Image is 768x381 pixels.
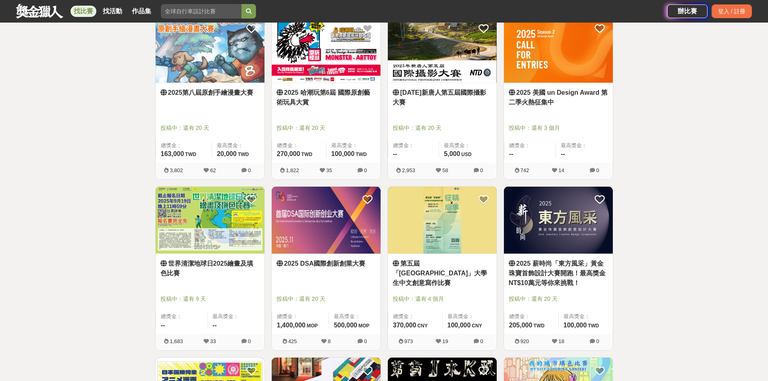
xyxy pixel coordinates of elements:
[504,187,613,254] img: Cover Image
[472,323,482,329] span: CNY
[588,323,599,329] span: TWD
[509,259,608,288] a: 2025 薪時尚「東方風采」黃金珠寶首飾設計大賽開跑！最高獎金NT$10萬元等你來挑戰！
[238,152,249,157] span: TWD
[596,167,599,173] span: 0
[509,322,533,329] span: 205,000
[156,187,264,254] img: Cover Image
[217,150,237,157] span: 20,000
[210,167,216,173] span: 62
[404,338,413,344] span: 973
[248,338,251,344] span: 0
[170,167,183,173] span: 3,802
[520,167,529,173] span: 742
[286,167,299,173] span: 1,822
[393,88,492,107] a: [DATE]新唐⼈第五屆國際攝影大賽
[212,312,260,321] span: 最高獎金：
[393,259,492,288] a: 第五屆「[GEOGRAPHIC_DATA]」大學生中文創意寫作比賽
[334,312,375,321] span: 最高獎金：
[334,322,357,329] span: 500,000
[272,15,381,83] img: Cover Image
[161,312,203,321] span: 總獎金：
[100,6,125,17] a: 找活動
[160,88,260,98] a: 2025第八屆原創手繪漫畫大賽
[161,150,184,157] span: 163,000
[564,312,608,321] span: 最高獎金：
[480,338,483,344] span: 0
[356,152,366,157] span: TWD
[417,323,427,329] span: CNY
[393,295,492,303] span: 投稿中：還有 4 個月
[509,142,551,150] span: 總獎金：
[170,338,183,344] span: 1,683
[564,322,587,329] span: 100,000
[442,167,448,173] span: 58
[393,142,434,150] span: 總獎金：
[364,338,367,344] span: 0
[558,167,564,173] span: 14
[509,295,608,303] span: 投稿中：還有 20 天
[248,167,251,173] span: 0
[307,323,318,329] span: MOP
[393,124,492,132] span: 投稿中：還有 20 天
[444,150,460,157] span: 5,000
[160,259,260,278] a: 世界清潔地球日2025繪畫及填色比賽
[504,15,613,83] img: Cover Image
[509,124,608,132] span: 投稿中：還有 3 個月
[185,152,196,157] span: TWD
[442,338,448,344] span: 19
[217,142,260,150] span: 最高獎金：
[272,187,381,254] img: Cover Image
[161,322,165,329] span: --
[509,312,554,321] span: 總獎金：
[129,6,154,17] a: 作品集
[509,88,608,107] a: 2025 美國 un Design Award 第二季火熱征集中
[328,338,331,344] span: 8
[277,124,376,132] span: 投稿中：還有 20 天
[364,167,367,173] span: 0
[444,142,491,150] span: 最高獎金：
[393,150,398,157] span: --
[358,323,369,329] span: MOP
[533,323,544,329] span: TWD
[212,322,217,329] span: --
[277,150,300,157] span: 270,000
[156,15,264,83] a: Cover Image
[461,152,471,157] span: USD
[301,152,312,157] span: TWD
[402,167,415,173] span: 2,953
[558,338,564,344] span: 18
[712,4,752,18] div: 登入 / 註冊
[160,295,260,303] span: 投稿中：還有 9 天
[277,322,306,329] span: 1,400,000
[277,142,321,150] span: 總獎金：
[596,338,599,344] span: 0
[520,338,529,344] span: 920
[277,312,324,321] span: 總獎金：
[326,167,332,173] span: 35
[393,322,416,329] span: 370,000
[388,15,497,83] img: Cover Image
[277,88,376,107] a: 2025 哈潮玩第6屆 國際原創藝術玩具大賞
[480,167,483,173] span: 0
[161,142,207,150] span: 總獎金：
[447,322,471,329] span: 100,000
[561,142,608,150] span: 最高獎金：
[509,150,514,157] span: --
[388,187,497,254] img: Cover Image
[161,4,241,19] input: 全球自行車設計比賽
[277,259,376,269] a: 2025 DSA國際創新創業大賽
[561,150,565,157] span: --
[331,142,376,150] span: 最高獎金：
[71,6,96,17] a: 找比賽
[447,312,492,321] span: 最高獎金：
[667,4,708,18] a: 辦比賽
[160,124,260,132] span: 投稿中：還有 20 天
